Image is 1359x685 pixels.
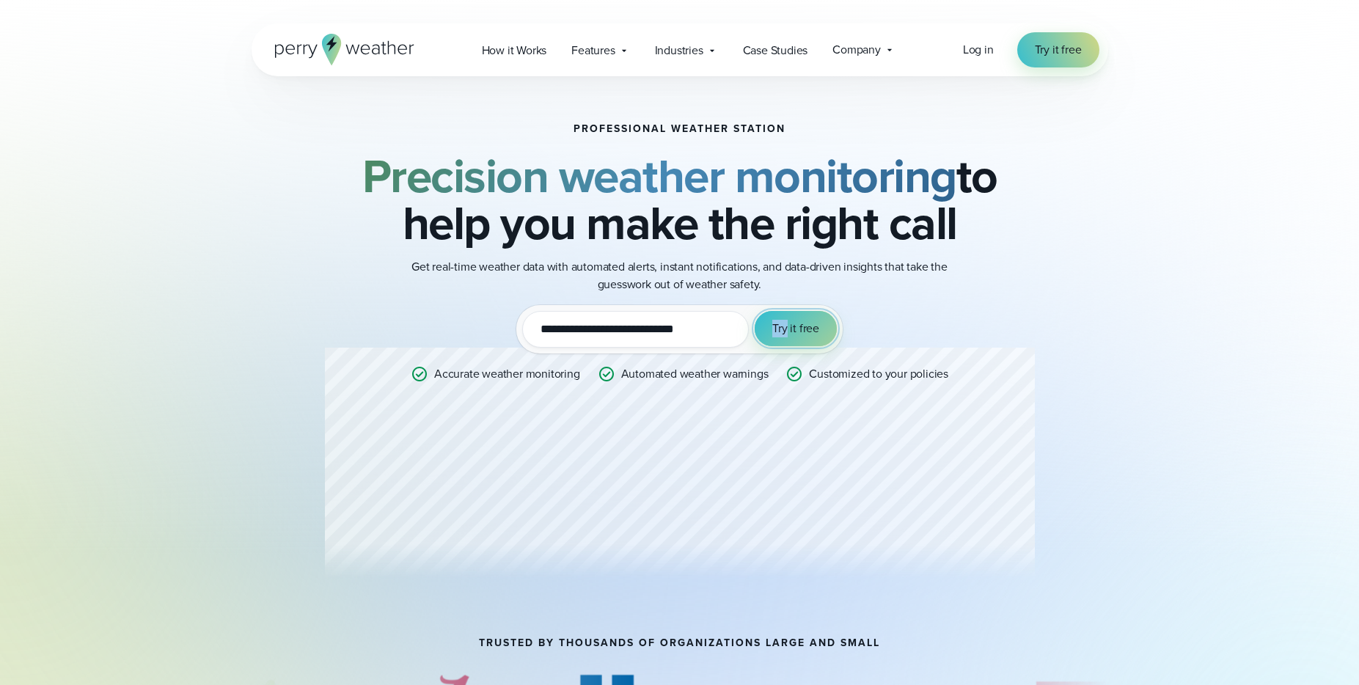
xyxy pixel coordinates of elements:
[387,258,973,293] p: Get real-time weather data with automated alerts, instant notifications, and data-driven insights...
[743,42,808,59] span: Case Studies
[755,311,837,346] button: Try it free
[469,35,560,65] a: How it Works
[482,42,547,59] span: How it Works
[963,41,994,59] a: Log in
[571,42,615,59] span: Features
[772,320,819,337] span: Try it free
[434,365,580,383] p: Accurate weather monitoring
[479,637,880,649] h2: TRUSTED BY THOUSANDS OF ORGANIZATIONS LARGE AND SMALL
[574,123,785,135] h1: Professional Weather Station
[1017,32,1099,67] a: Try it free
[362,142,956,210] strong: Precision weather monitoring
[809,365,948,383] p: Customized to your policies
[621,365,769,383] p: Automated weather warnings
[963,41,994,58] span: Log in
[1035,41,1082,59] span: Try it free
[832,41,881,59] span: Company
[655,42,703,59] span: Industries
[730,35,821,65] a: Case Studies
[325,153,1035,246] h2: to help you make the right call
